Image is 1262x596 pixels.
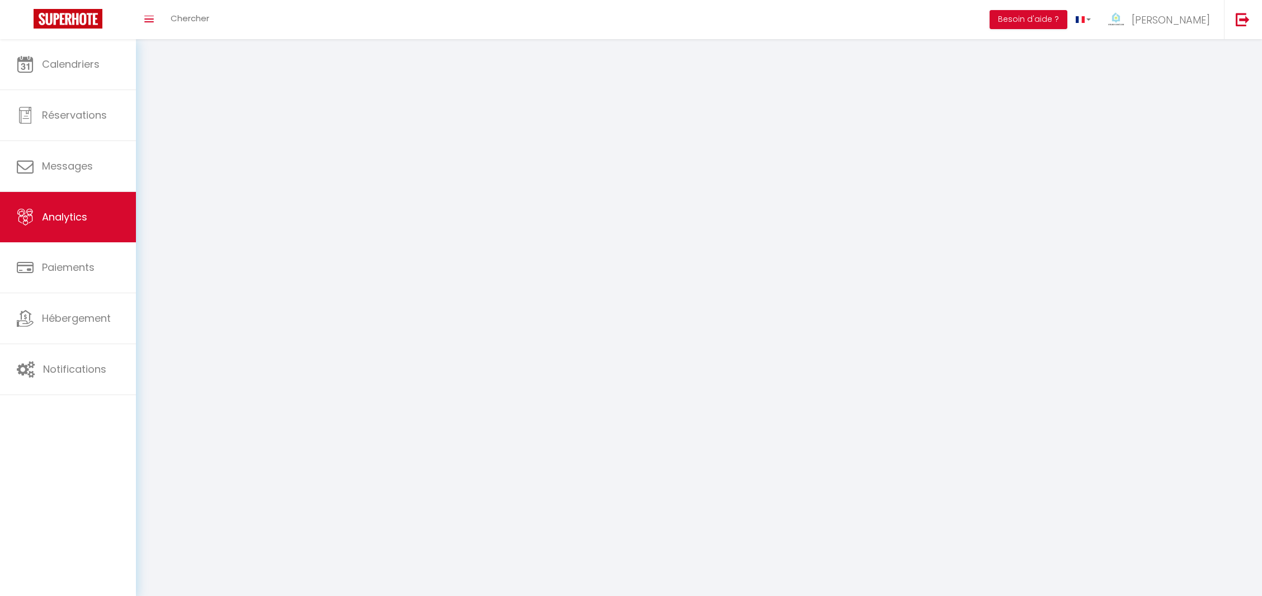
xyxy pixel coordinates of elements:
span: Hébergement [42,311,111,325]
button: Besoin d'aide ? [990,10,1067,29]
span: Calendriers [42,57,100,71]
span: Paiements [42,260,95,274]
span: Chercher [171,12,209,24]
span: [PERSON_NAME] [1132,13,1210,27]
button: Ouvrir le widget de chat LiveChat [9,4,43,38]
span: Messages [42,159,93,173]
img: Super Booking [34,9,102,29]
img: logout [1236,12,1250,26]
span: Notifications [43,362,106,376]
span: Réservations [42,108,107,122]
span: Analytics [42,210,87,224]
img: ... [1108,10,1124,31]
